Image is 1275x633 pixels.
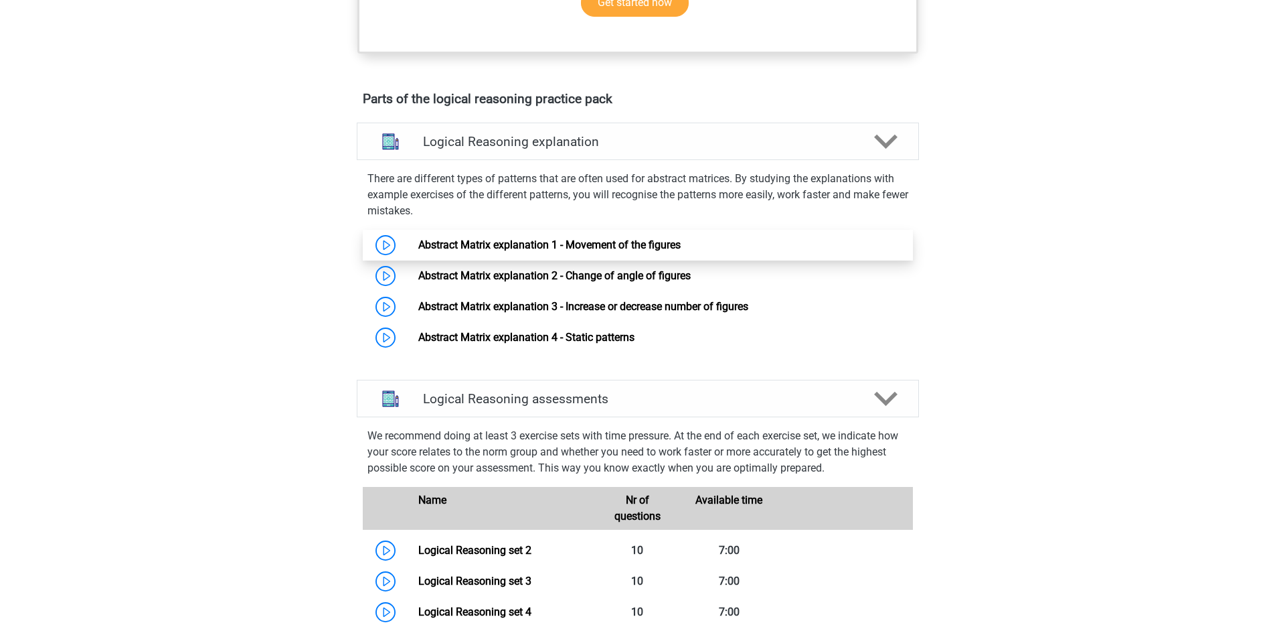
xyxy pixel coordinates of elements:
h4: Logical Reasoning explanation [423,134,853,149]
a: Abstract Matrix explanation 3 - Increase or decrease number of figures [418,300,748,313]
p: We recommend doing at least 3 exercise sets with time pressure. At the end of each exercise set, ... [367,428,908,476]
a: Logical Reasoning set 3 [418,575,531,587]
div: Name [408,492,592,524]
a: Abstract Matrix explanation 1 - Movement of the figures [418,238,681,251]
a: assessments Logical Reasoning assessments [351,380,924,417]
a: Abstract Matrix explanation 4 - Static patterns [418,331,634,344]
h4: Logical Reasoning assessments [423,391,853,407]
a: explanations Logical Reasoning explanation [351,123,924,160]
p: There are different types of patterns that are often used for abstract matrices. By studying the ... [367,171,908,219]
div: Available time [683,492,775,524]
a: Logical Reasoning set 4 [418,606,531,618]
img: logical reasoning explanations [373,125,408,159]
div: Nr of questions [592,492,683,524]
h4: Parts of the logical reasoning practice pack [363,91,913,107]
a: Abstract Matrix explanation 2 - Change of angle of figures [418,269,691,282]
a: Logical Reasoning set 2 [418,544,531,557]
img: logical reasoning assessments [373,382,408,416]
